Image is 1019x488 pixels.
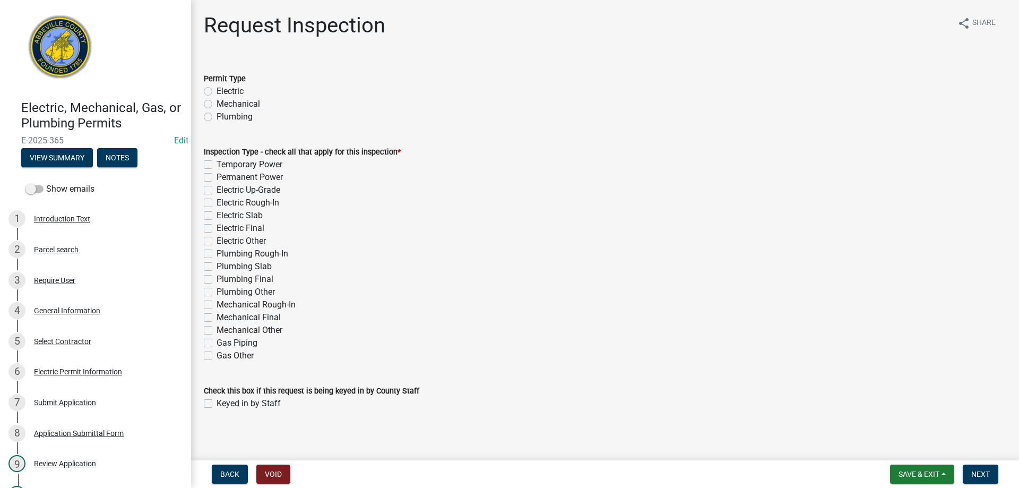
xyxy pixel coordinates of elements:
label: Check this box if this request is being keyed in by County Staff [204,388,419,395]
div: Introduction Text [34,215,90,222]
label: Plumbing [217,110,253,123]
div: 9 [8,455,25,472]
div: 7 [8,394,25,411]
label: Permanent Power [217,171,283,184]
h4: Electric, Mechanical, Gas, or Plumbing Permits [21,100,183,131]
label: Electric Rough-In [217,196,279,209]
span: Back [220,470,239,478]
div: 4 [8,302,25,319]
div: General Information [34,307,100,314]
label: Electric [217,85,244,98]
h1: Request Inspection [204,13,385,38]
label: Inspection Type - check all that apply for this inspection [204,149,401,156]
button: shareShare [949,13,1004,33]
label: Mechanical Final [217,311,281,324]
label: Show emails [25,183,94,195]
div: 6 [8,363,25,380]
div: 2 [8,241,25,258]
label: Plumbing Rough-In [217,247,288,260]
div: Submit Application [34,399,96,406]
label: Electric Other [217,235,266,247]
label: Gas Other [217,349,254,362]
wm-modal-confirm: Notes [97,154,137,162]
img: Abbeville County, South Carolina [21,11,99,89]
button: Void [256,465,290,484]
div: 8 [8,425,25,442]
label: Permit Type [204,75,246,83]
button: Notes [97,148,137,167]
div: Review Application [34,460,96,467]
span: Share [972,17,996,30]
div: Electric Permit Information [34,368,122,375]
div: Require User [34,277,75,284]
a: Edit [174,135,188,145]
div: Parcel search [34,246,79,253]
label: Keyed in by Staff [217,397,281,410]
label: Electric Up-Grade [217,184,280,196]
button: Save & Exit [890,465,954,484]
wm-modal-confirm: Summary [21,154,93,162]
i: share [957,17,970,30]
div: 5 [8,333,25,350]
wm-modal-confirm: Edit Application Number [174,135,188,145]
label: Mechanical Rough-In [217,298,296,311]
label: Plumbing Other [217,286,275,298]
button: Next [963,465,998,484]
div: 1 [8,210,25,227]
span: E-2025-365 [21,135,170,145]
label: Plumbing Slab [217,260,272,273]
button: Back [212,465,248,484]
span: Next [971,470,990,478]
label: Mechanical [217,98,260,110]
label: Electric Slab [217,209,263,222]
div: 3 [8,272,25,289]
div: Application Submittal Form [34,430,124,437]
label: Temporary Power [217,158,282,171]
label: Mechanical Other [217,324,282,337]
span: Save & Exit [899,470,939,478]
label: Electric Final [217,222,264,235]
div: Select Contractor [34,338,91,345]
label: Gas Piping [217,337,257,349]
label: Plumbing Final [217,273,273,286]
button: View Summary [21,148,93,167]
